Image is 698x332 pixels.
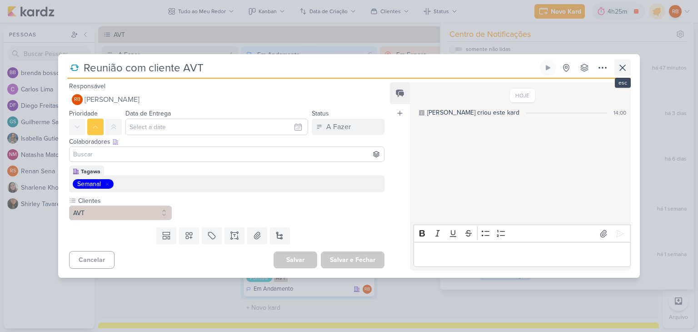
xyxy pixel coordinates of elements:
[615,78,631,88] div: esc
[125,110,171,117] label: Data de Entrega
[414,242,631,267] div: Editor editing area: main
[71,149,382,160] input: Buscar
[427,108,519,117] div: [PERSON_NAME] criou este kard
[125,119,308,135] input: Select a date
[326,121,351,132] div: A Fazer
[85,94,140,105] span: [PERSON_NAME]
[69,82,105,90] label: Responsável
[72,94,83,105] div: Rogerio Bispo
[81,167,100,176] div: Tagawa
[544,64,552,71] div: Ligar relógio
[414,225,631,242] div: Editor toolbar
[69,110,98,117] label: Prioridade
[81,60,538,76] input: Kard Sem Título
[312,110,329,117] label: Status
[613,109,626,117] div: 14:00
[77,196,172,206] label: Clientes
[69,91,384,108] button: RB [PERSON_NAME]
[74,97,80,102] p: RB
[77,179,101,189] div: Semanal
[69,251,115,269] button: Cancelar
[69,137,384,146] div: Colaboradores
[312,119,384,135] button: A Fazer
[69,206,172,220] button: AVT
